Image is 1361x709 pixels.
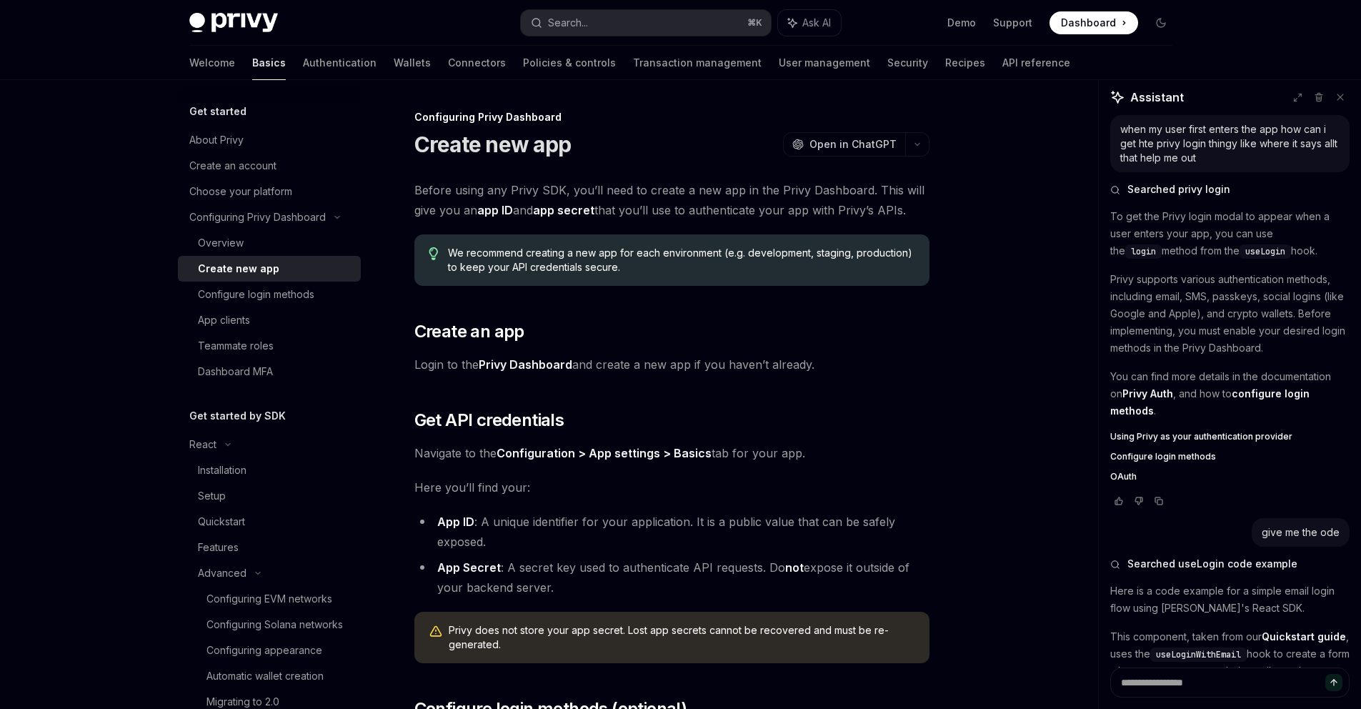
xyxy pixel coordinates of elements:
[414,320,524,343] span: Create an app
[178,256,361,282] a: Create new app
[1110,451,1216,462] span: Configure login methods
[1110,471,1137,482] span: OAuth
[1130,89,1184,106] span: Assistant
[779,46,870,80] a: User management
[414,110,929,124] div: Configuring Privy Dashboard
[198,337,274,354] div: Teammate roles
[414,557,929,598] li: : A secret key used to authenticate API requests. Do expose it outside of your backend server.
[198,286,314,303] div: Configure login methods
[947,16,976,30] a: Demo
[1110,182,1350,197] button: Searched privy login
[189,13,278,33] img: dark logo
[414,409,564,432] span: Get API credentials
[394,46,431,80] a: Wallets
[178,230,361,256] a: Overview
[1325,674,1342,691] button: Send message
[178,282,361,307] a: Configure login methods
[945,46,985,80] a: Recipes
[1156,649,1241,660] span: useLoginWithEmail
[206,616,343,633] div: Configuring Solana networks
[1002,46,1070,80] a: API reference
[993,16,1032,30] a: Support
[802,16,831,30] span: Ask AI
[189,103,246,120] h5: Get started
[198,462,246,479] div: Installation
[1127,182,1230,197] span: Searched privy login
[1061,16,1116,30] span: Dashboard
[497,446,712,461] a: Configuration > App settings > Basics
[414,354,929,375] span: Login to the and create a new app if you haven’t already.
[206,668,324,685] div: Automatic wallet creation
[1110,271,1350,357] p: Privy supports various authentication methods, including email, SMS, passkeys, social logins (lik...
[178,333,361,359] a: Teammate roles
[523,46,616,80] a: Policies & controls
[178,483,361,509] a: Setup
[479,357,572,372] a: Privy Dashboard
[1127,557,1297,571] span: Searched useLogin code example
[1245,246,1285,257] span: useLogin
[533,203,594,217] strong: app secret
[521,10,771,36] button: Search...⌘K
[198,260,279,277] div: Create new app
[1110,387,1310,417] a: configure login methods
[477,203,513,217] strong: app ID
[189,436,216,453] div: React
[189,209,326,226] div: Configuring Privy Dashboard
[178,153,361,179] a: Create an account
[414,180,929,220] span: Before using any Privy SDK, you’ll need to create a new app in the Privy Dashboard. This will giv...
[1110,471,1350,482] a: OAuth
[189,157,276,174] div: Create an account
[414,477,929,497] span: Here you’ll find your:
[303,46,377,80] a: Authentication
[198,312,250,329] div: App clients
[178,307,361,333] a: App clients
[198,363,273,380] div: Dashboard MFA
[178,179,361,204] a: Choose your platform
[448,46,506,80] a: Connectors
[747,17,762,29] span: ⌘ K
[198,539,239,556] div: Features
[785,560,804,575] strong: not
[178,663,361,689] a: Automatic wallet creation
[778,10,841,36] button: Ask AI
[189,183,292,200] div: Choose your platform
[252,46,286,80] a: Basics
[783,132,905,157] button: Open in ChatGPT
[198,565,246,582] div: Advanced
[1050,11,1138,34] a: Dashboard
[1110,557,1350,571] button: Searched useLogin code example
[198,487,226,505] div: Setup
[206,590,332,608] div: Configuring EVM networks
[189,46,235,80] a: Welcome
[414,443,929,463] span: Navigate to the tab for your app.
[198,234,244,252] div: Overview
[429,625,443,639] svg: Warning
[429,247,439,260] svg: Tip
[437,560,501,575] strong: App Secret
[1110,431,1350,442] a: Using Privy as your authentication provider
[178,127,361,153] a: About Privy
[414,132,572,157] h1: Create new app
[178,457,361,483] a: Installation
[809,137,897,152] span: Open in ChatGPT
[1110,582,1350,617] p: Here is a code example for a simple email login flow using [PERSON_NAME]'s React SDK.
[449,623,915,652] span: Privy does not store your app secret. Lost app secrets cannot be recovered and must be re-generated.
[178,638,361,663] a: Configuring appearance
[178,535,361,560] a: Features
[1122,387,1173,400] a: Privy Auth
[1110,368,1350,420] p: You can find more details in the documentation on , and how to .
[189,407,286,425] h5: Get started by SDK
[1110,431,1292,442] span: Using Privy as your authentication provider
[1110,208,1350,259] p: To get the Privy login modal to appear when a user enters your app, you can use the method from t...
[198,513,245,530] div: Quickstart
[437,515,474,529] strong: App ID
[1262,630,1346,643] a: Quickstart guide
[206,642,322,659] div: Configuring appearance
[178,586,361,612] a: Configuring EVM networks
[1110,628,1350,697] p: This component, taken from our , uses the hook to create a form where a user can enter their emai...
[1110,451,1350,462] a: Configure login methods
[178,509,361,535] a: Quickstart
[414,512,929,552] li: : A unique identifier for your application. It is a public value that can be safely exposed.
[1120,122,1340,165] div: when my user first enters the app how can i get hte privy login thingy like where it says allt th...
[1131,246,1156,257] span: login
